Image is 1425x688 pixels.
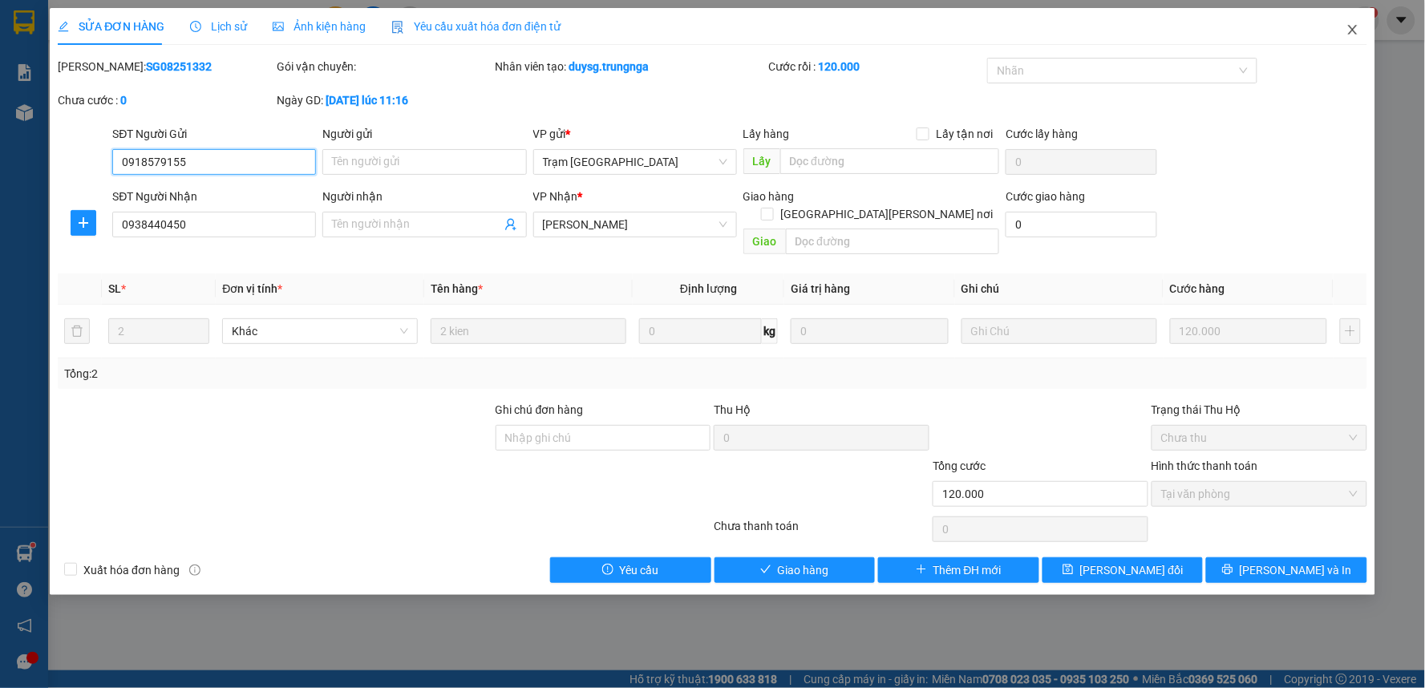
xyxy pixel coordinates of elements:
span: Đơn vị tính [222,282,282,295]
button: plusThêm ĐH mới [878,557,1039,583]
span: save [1063,564,1074,577]
div: Chưa thanh toán [712,517,931,545]
b: 0 [120,94,127,107]
button: save[PERSON_NAME] đổi [1042,557,1204,583]
span: [PERSON_NAME] đổi [1080,561,1184,579]
span: edit [58,21,69,32]
span: Tổng cước [933,459,986,472]
span: Giao [743,229,786,254]
b: duysg.trungnga [569,60,650,73]
input: 0 [791,318,949,344]
span: clock-circle [190,21,201,32]
b: 120.000 [819,60,860,73]
input: VD: Bàn, Ghế [431,318,626,344]
div: Chưa cước : [58,91,273,109]
span: Lấy tận nơi [929,125,999,143]
span: SỬA ĐƠN HÀNG [58,20,164,33]
div: Cước rồi : [769,58,985,75]
span: [PERSON_NAME] và In [1240,561,1352,579]
b: [DATE] lúc 11:16 [326,94,408,107]
span: Xuất hóa đơn hàng [77,561,186,579]
span: picture [273,21,284,32]
span: Giao hàng [778,561,829,579]
span: exclamation-circle [602,564,613,577]
span: printer [1222,564,1233,577]
div: Tổng: 2 [64,365,550,382]
label: Ghi chú đơn hàng [496,403,584,416]
span: [GEOGRAPHIC_DATA][PERSON_NAME] nơi [774,205,999,223]
button: delete [64,318,90,344]
span: check [760,564,771,577]
button: exclamation-circleYêu cầu [550,557,711,583]
span: Giao hàng [743,190,795,203]
button: Close [1330,8,1375,53]
span: Định lượng [680,282,737,295]
span: Lịch sử [190,20,247,33]
label: Cước lấy hàng [1006,127,1078,140]
input: Cước giao hàng [1006,212,1157,237]
span: Lấy [743,148,780,174]
span: info-circle [189,565,200,576]
input: Dọc đường [786,229,1000,254]
span: Phan Thiết [543,212,727,237]
input: Ghi Chú [961,318,1157,344]
span: Khác [232,319,408,343]
span: Giá trị hàng [791,282,850,295]
button: checkGiao hàng [715,557,876,583]
div: SĐT Người Gửi [112,125,316,143]
label: Cước giao hàng [1006,190,1085,203]
input: Cước lấy hàng [1006,149,1157,175]
span: Ảnh kiện hàng [273,20,366,33]
img: icon [391,21,404,34]
span: Lấy hàng [743,127,790,140]
div: Người nhận [322,188,526,205]
span: close [1346,23,1359,36]
label: Hình thức thanh toán [1152,459,1258,472]
input: Ghi chú đơn hàng [496,425,711,451]
div: VP gửi [533,125,737,143]
span: Tên hàng [431,282,483,295]
div: Trạng thái Thu Hộ [1152,401,1367,419]
div: SĐT Người Nhận [112,188,316,205]
span: Yêu cầu xuất hóa đơn điện tử [391,20,561,33]
input: 0 [1170,318,1328,344]
span: Trạm Sài Gòn [543,150,727,174]
span: Thu Hộ [714,403,751,416]
div: Nhân viên tạo: [496,58,766,75]
span: plus [71,217,95,229]
th: Ghi chú [955,273,1164,305]
span: Cước hàng [1170,282,1225,295]
span: kg [762,318,778,344]
span: VP Nhận [533,190,578,203]
span: Tại văn phòng [1161,482,1358,506]
button: plus [1340,318,1360,344]
button: plus [71,210,96,236]
div: [PERSON_NAME]: [58,58,273,75]
div: Ngày GD: [277,91,492,109]
span: plus [916,564,927,577]
span: Thêm ĐH mới [933,561,1002,579]
span: user-add [504,218,517,231]
span: SL [108,282,121,295]
div: Gói vận chuyển: [277,58,492,75]
b: SG08251332 [146,60,212,73]
div: Người gửi [322,125,526,143]
button: printer[PERSON_NAME] và In [1206,557,1367,583]
span: Yêu cầu [620,561,659,579]
input: Dọc đường [780,148,1000,174]
span: Chưa thu [1161,426,1358,450]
